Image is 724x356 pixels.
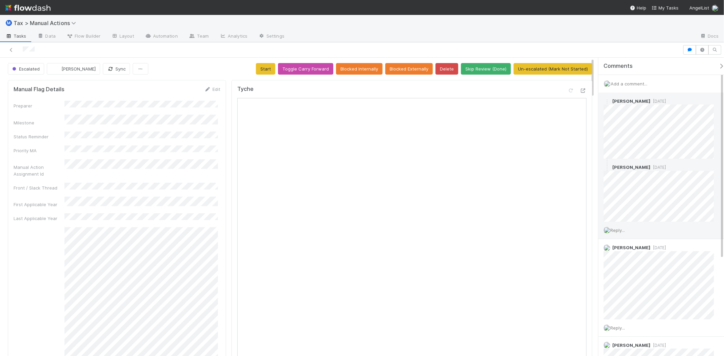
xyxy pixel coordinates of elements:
[650,245,666,250] span: [DATE]
[610,228,625,233] span: Reply...
[385,63,433,75] button: Blocked Externally
[32,31,61,42] a: Data
[612,164,650,170] span: [PERSON_NAME]
[106,31,140,42] a: Layout
[689,5,709,11] span: AngelList
[256,63,275,75] button: Start
[14,119,64,126] div: Milestone
[514,63,592,75] button: Un-escalated (Mark Not Started)
[14,164,64,177] div: Manual Action Assignment Id
[604,80,611,87] img: avatar_66854b90-094e-431f-b713-6ac88429a2b8.png
[461,63,511,75] button: Skip Review (Done)
[652,4,679,11] a: My Tasks
[604,63,633,70] span: Comments
[604,164,610,171] img: avatar_e41e7ae5-e7d9-4d8d-9f56-31b0d7a2f4fd.png
[140,31,183,42] a: Automation
[604,342,610,349] img: avatar_66854b90-094e-431f-b713-6ac88429a2b8.png
[253,31,290,42] a: Settings
[14,201,64,208] div: First Applicable Year
[5,33,26,39] span: Tasks
[650,99,666,104] span: [DATE]
[612,342,650,348] span: [PERSON_NAME]
[14,147,64,154] div: Priority MA
[103,63,130,75] button: Sync
[5,2,51,14] img: logo-inverted-e16ddd16eac7371096b0.svg
[14,20,79,26] span: Tax > Manual Actions
[630,4,646,11] div: Help
[5,20,12,26] span: Ⓜ️
[14,215,64,222] div: Last Applicable Year
[604,98,610,104] img: avatar_e41e7ae5-e7d9-4d8d-9f56-31b0d7a2f4fd.png
[61,31,106,42] a: Flow Builder
[14,102,64,109] div: Preparer
[183,31,214,42] a: Team
[610,325,625,331] span: Reply...
[612,98,650,104] span: [PERSON_NAME]
[278,63,333,75] button: Toggle Carry Forward
[336,63,383,75] button: Blocked Internally
[14,184,64,191] div: Front / Slack Thread
[650,165,666,170] span: [DATE]
[67,33,100,39] span: Flow Builder
[611,81,647,86] span: Add a comment...
[604,244,610,251] img: avatar_66854b90-094e-431f-b713-6ac88429a2b8.png
[53,65,59,72] img: avatar_e41e7ae5-e7d9-4d8d-9f56-31b0d7a2f4fd.png
[47,63,100,75] button: [PERSON_NAME]
[694,31,724,42] a: Docs
[612,245,650,250] span: [PERSON_NAME]
[712,5,719,12] img: avatar_66854b90-094e-431f-b713-6ac88429a2b8.png
[652,5,679,11] span: My Tasks
[214,31,253,42] a: Analytics
[14,86,64,93] h5: Manual Flag Details
[204,86,220,92] a: Edit
[604,324,610,331] img: avatar_66854b90-094e-431f-b713-6ac88429a2b8.png
[435,63,458,75] button: Delete
[604,227,610,234] img: avatar_66854b90-094e-431f-b713-6ac88429a2b8.png
[14,133,64,140] div: Status Reminder
[61,66,96,72] span: [PERSON_NAME]
[237,86,254,93] h5: Tyche
[650,343,666,348] span: [DATE]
